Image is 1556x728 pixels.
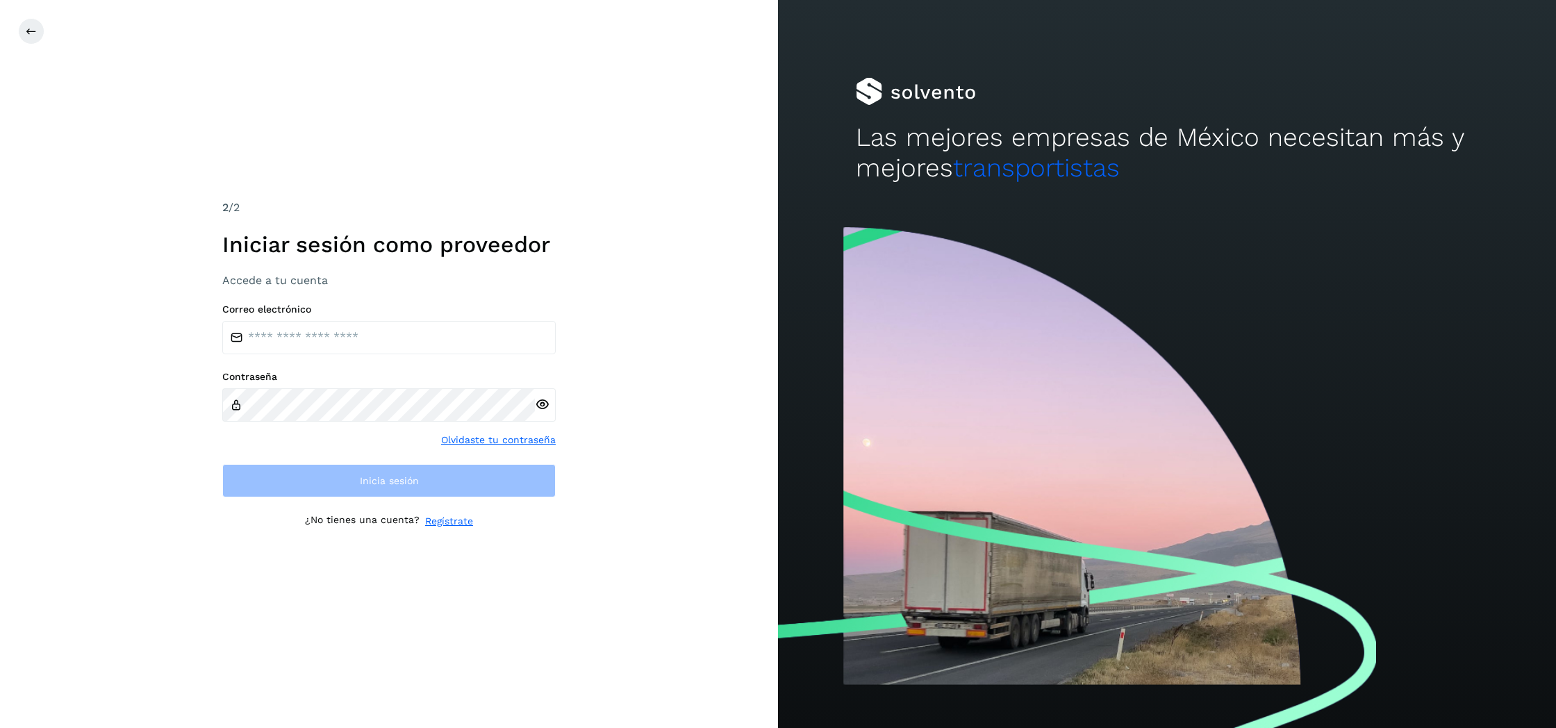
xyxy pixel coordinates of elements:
h3: Accede a tu cuenta [222,274,556,287]
div: /2 [222,199,556,216]
label: Correo electrónico [222,304,556,315]
h2: Las mejores empresas de México necesitan más y mejores [856,122,1478,184]
span: 2 [222,201,229,214]
a: Regístrate [425,514,473,529]
p: ¿No tienes una cuenta? [305,514,420,529]
span: transportistas [953,153,1120,183]
button: Inicia sesión [222,464,556,497]
label: Contraseña [222,371,556,383]
a: Olvidaste tu contraseña [441,433,556,447]
span: Inicia sesión [360,476,419,486]
h1: Iniciar sesión como proveedor [222,231,556,258]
